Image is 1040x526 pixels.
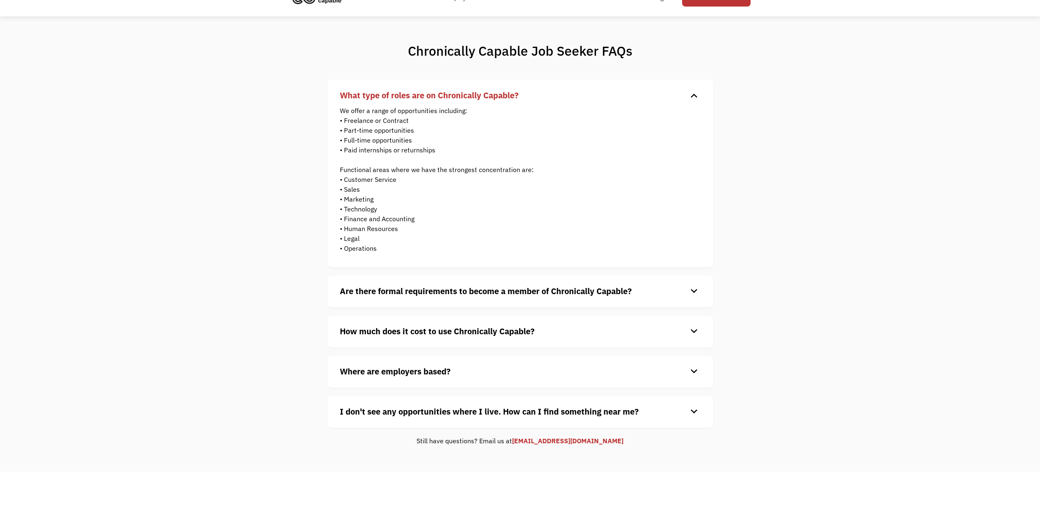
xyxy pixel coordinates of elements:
div: Still have questions? Email us at [328,436,713,446]
div: keyboard_arrow_down [687,89,701,102]
p: We offer a range of opportunities including: • Freelance or Contract • Part-time opportunities • ... [340,106,688,253]
strong: How much does it cost to use Chronically Capable? [340,326,535,337]
div: keyboard_arrow_down [687,406,701,418]
strong: Are there formal requirements to become a member of Chronically Capable? [340,286,632,297]
a: [EMAIL_ADDRESS][DOMAIN_NAME] [512,437,624,445]
h1: Chronically Capable Job Seeker FAQs [375,43,665,59]
strong: Where are employers based? [340,366,451,377]
div: keyboard_arrow_down [687,285,701,297]
div: keyboard_arrow_down [687,325,701,338]
div: keyboard_arrow_down [687,365,701,378]
strong: What type of roles are on Chronically Capable? [340,90,519,101]
strong: I don't see any opportunities where I live. How can I find something near me? [340,406,639,417]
